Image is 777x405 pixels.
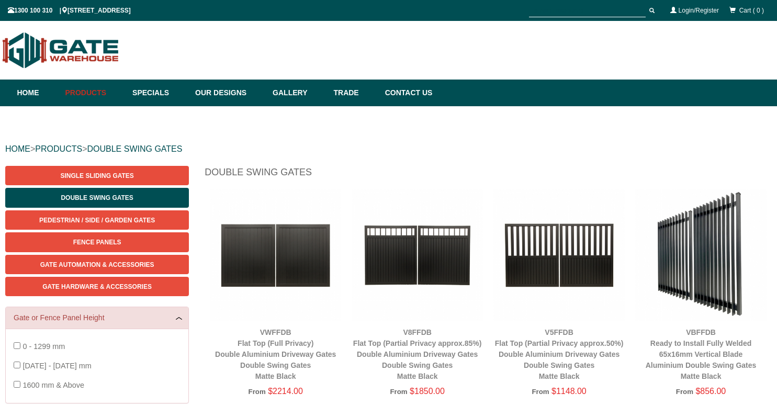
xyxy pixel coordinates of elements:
span: Fence Panels [73,239,121,246]
img: VBFFDB - Ready to Install Fully Welded 65x16mm Vertical Blade - Aluminium Double Swing Gates - Ma... [635,189,767,321]
a: V5FFDBFlat Top (Partial Privacy approx.50%)Double Aluminium Driveway GatesDouble Swing GatesMatte... [495,328,624,380]
span: Gate Automation & Accessories [40,261,154,268]
a: Gate or Fence Panel Height [14,312,181,323]
a: Double Swing Gates [5,188,189,207]
a: Contact Us [380,80,433,106]
img: V8FFDB - Flat Top (Partial Privacy approx.85%) - Double Aluminium Driveway Gates - Double Swing G... [352,189,483,321]
span: Cart ( 0 ) [739,7,764,14]
h1: Double Swing Gates [205,166,772,184]
span: 1300 100 310 | [STREET_ADDRESS] [8,7,131,14]
span: 1600 mm & Above [22,381,84,389]
a: Specials [127,80,190,106]
span: Double Swing Gates [61,194,133,201]
a: HOME [5,144,30,153]
div: > > [5,132,772,166]
a: Gallery [267,80,328,106]
span: $1148.00 [551,387,587,396]
span: From [390,388,407,396]
a: VBFFDBReady to Install Fully Welded 65x16mm Vertical BladeAluminium Double Swing GatesMatte Black [646,328,757,380]
a: Pedestrian / Side / Garden Gates [5,210,189,230]
a: Fence Panels [5,232,189,252]
span: From [676,388,693,396]
span: $2214.00 [268,387,303,396]
a: VWFFDBFlat Top (Full Privacy)Double Aluminium Driveway GatesDouble Swing GatesMatte Black [215,328,336,380]
a: Login/Register [679,7,719,14]
span: Gate Hardware & Accessories [42,283,152,290]
a: Gate Automation & Accessories [5,255,189,274]
span: Single Sliding Gates [60,172,133,179]
a: V8FFDBFlat Top (Partial Privacy approx.85%)Double Aluminium Driveway GatesDouble Swing GatesMatte... [353,328,482,380]
span: 0 - 1299 mm [22,342,65,351]
span: Pedestrian / Side / Garden Gates [39,217,155,224]
img: VWFFDB - Flat Top (Full Privacy) - Double Aluminium Driveway Gates - Double Swing Gates - Matte B... [210,189,341,321]
a: Single Sliding Gates [5,166,189,185]
img: V5FFDB - Flat Top (Partial Privacy approx.50%) - Double Aluminium Driveway Gates - Double Swing G... [493,189,625,321]
a: Products [60,80,128,106]
span: From [532,388,549,396]
a: Gate Hardware & Accessories [5,277,189,296]
span: $1850.00 [410,387,445,396]
span: $856.00 [695,387,726,396]
a: DOUBLE SWING GATES [87,144,182,153]
a: Trade [328,80,379,106]
input: SEARCH PRODUCTS [529,4,646,17]
a: PRODUCTS [35,144,82,153]
span: [DATE] - [DATE] mm [22,362,91,370]
span: From [249,388,266,396]
a: Our Designs [190,80,267,106]
a: Home [17,80,60,106]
